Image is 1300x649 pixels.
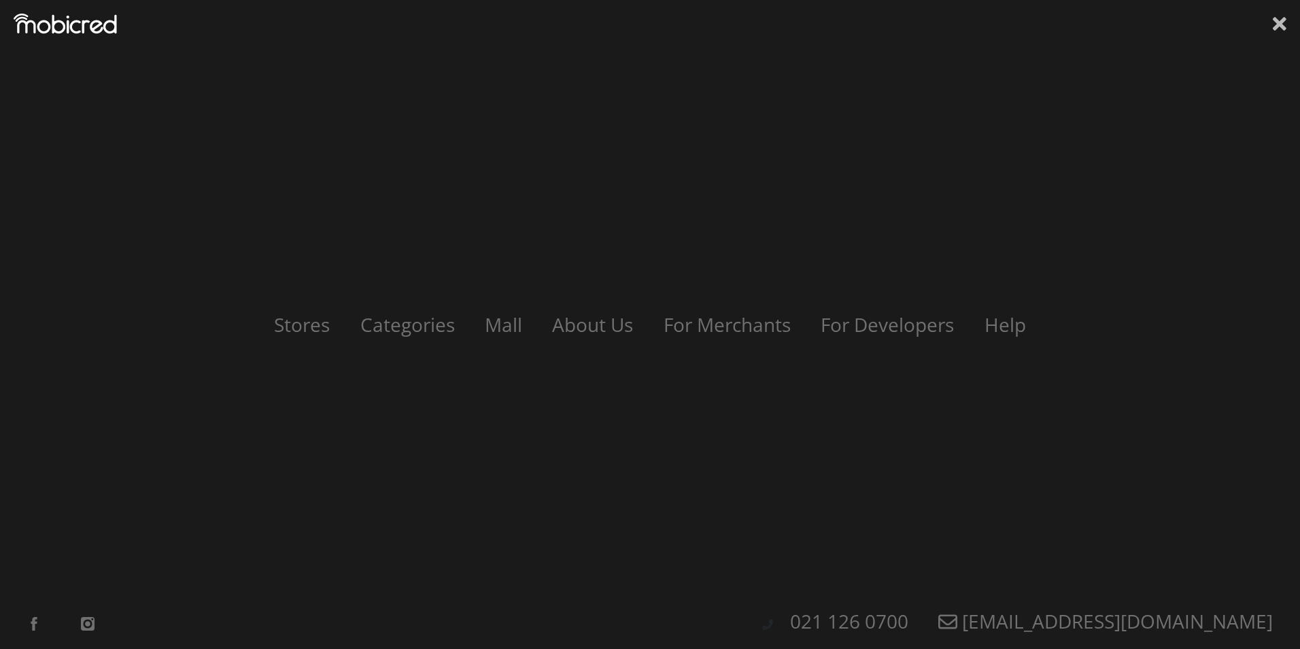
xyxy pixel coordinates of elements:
a: Help [971,312,1040,337]
img: Mobicred [14,14,117,34]
a: For Developers [807,312,968,337]
a: 021 126 0700 [776,608,922,634]
a: Mall [471,312,536,337]
a: Stores [260,312,343,337]
a: For Merchants [650,312,804,337]
a: About Us [539,312,647,337]
a: [EMAIL_ADDRESS][DOMAIN_NAME] [925,608,1286,634]
a: Categories [347,312,468,337]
